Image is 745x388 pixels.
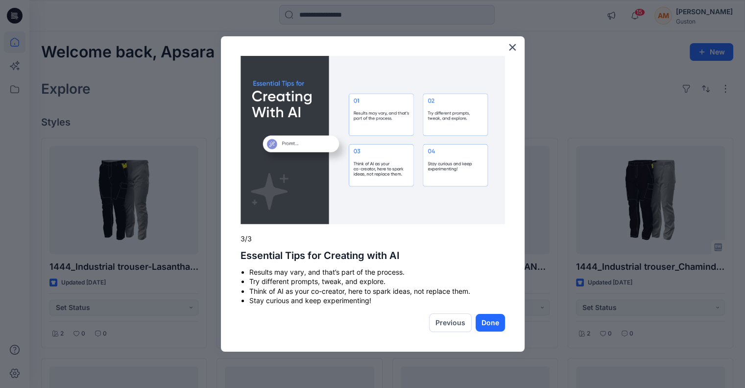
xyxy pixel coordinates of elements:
p: 3/3 [240,234,505,244]
button: Done [476,314,505,332]
li: Results may vary, and that’s part of the process. [249,267,505,277]
li: Think of AI as your co-creator, here to spark ideas, not replace them. [249,286,505,296]
li: Try different prompts, tweak, and explore. [249,277,505,286]
button: Close [508,39,517,55]
li: Stay curious and keep experimenting! [249,296,505,306]
button: Previous [429,313,472,332]
h2: Essential Tips for Creating with AI [240,250,505,261]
